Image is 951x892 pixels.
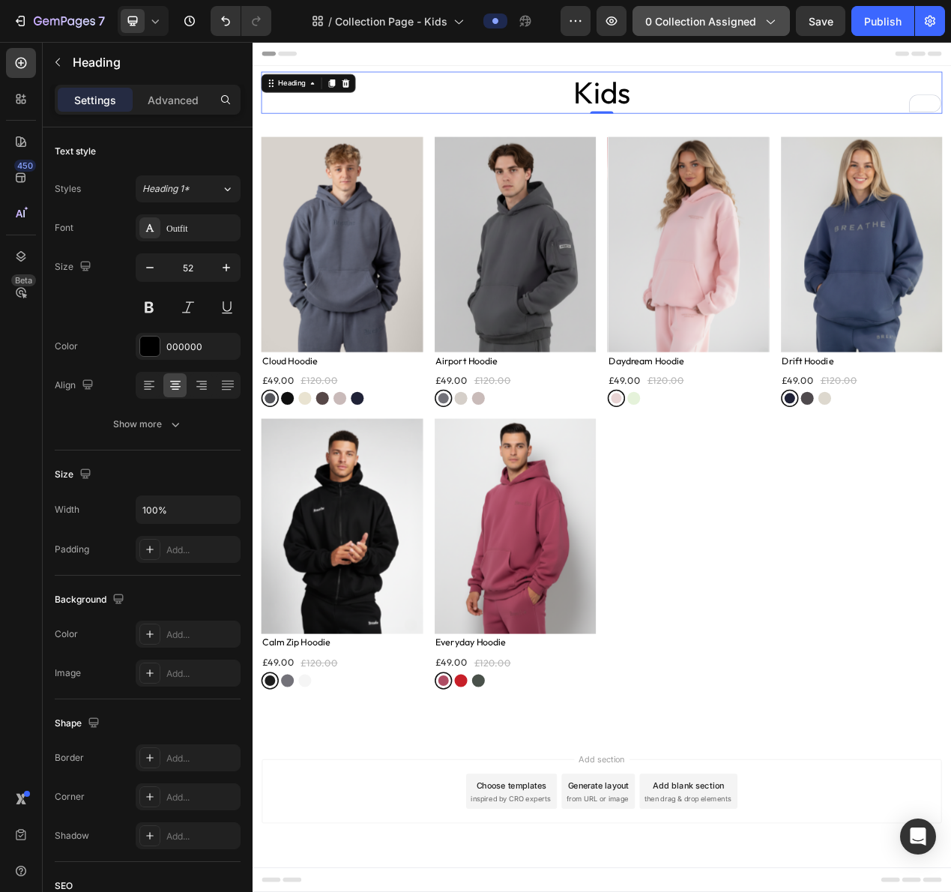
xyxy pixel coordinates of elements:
div: Add... [166,752,237,765]
div: Corner [55,790,85,804]
h2: Rich Text Editor. Editing area: main [11,38,888,92]
a: Daydream Hoodie [457,400,665,421]
div: Border [55,751,84,765]
div: Publish [864,13,902,29]
button: 0 collection assigned [633,6,790,36]
div: £49.00 [235,424,278,448]
a: Cloud Hoodie [11,122,220,400]
div: £49.00 [11,424,55,448]
div: Shape [55,714,103,734]
a: Calm Zip Hoodie [11,762,220,783]
p: Heading [73,53,235,71]
div: £49.00 [457,424,501,448]
a: Drift Hoodie [680,122,889,400]
div: Size [55,257,94,277]
p: 7 [98,12,105,30]
span: Save [809,15,833,28]
div: £49.00 [11,786,55,811]
p: Advanced [148,92,199,108]
span: Heading 1* [142,182,190,196]
div: Styles [55,182,81,196]
div: Background [55,590,127,610]
button: Heading 1* [136,175,241,202]
div: Size [55,465,94,485]
div: £120.00 [730,425,780,446]
a: Drift Hoodie [680,400,889,421]
div: £120.00 [61,789,111,810]
div: Show more [113,417,183,432]
a: Daydream Hoodie [457,122,665,400]
a: Everyday Hoodie [235,485,443,762]
div: Add... [166,830,237,843]
div: Heading [30,46,71,60]
div: 000000 [166,340,237,354]
button: Show more [55,411,241,438]
div: Add... [166,791,237,804]
div: Open Intercom Messenger [900,819,936,855]
a: Everyday Hoodie [235,762,443,783]
p: Kids [13,40,887,91]
span: / [328,13,332,29]
div: £120.00 [284,789,334,810]
input: Auto [136,496,240,523]
div: £49.00 [680,424,724,448]
div: Color [55,340,78,353]
div: Beta [11,274,36,286]
div: Undo/Redo [211,6,271,36]
div: Shadow [55,829,89,843]
div: Padding [55,543,89,556]
button: Save [796,6,845,36]
button: 7 [6,6,112,36]
div: Text style [55,145,96,158]
div: Width [55,503,79,516]
a: Airport Hoodie [235,400,443,421]
button: Publish [851,6,914,36]
div: Color [55,627,78,641]
div: £120.00 [507,425,557,446]
iframe: To enrich screen reader interactions, please activate Accessibility in Grammarly extension settings [253,42,951,892]
a: Airport Hoodie [235,122,443,400]
div: 450 [14,160,36,172]
div: £49.00 [235,786,278,811]
div: Add... [166,543,237,557]
p: Settings [74,92,116,108]
a: Cloud Hoodie [11,400,220,421]
div: Font [55,221,73,235]
div: Image [55,666,81,680]
span: 0 collection assigned [645,13,756,29]
div: Outfit [166,222,237,235]
div: £120.00 [61,425,111,446]
a: Calm Zip Hoodie [11,485,220,762]
div: Add... [166,667,237,681]
span: Collection Page - Kids [335,13,447,29]
div: £120.00 [284,425,334,446]
div: Align [55,376,97,396]
div: Add... [166,628,237,642]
